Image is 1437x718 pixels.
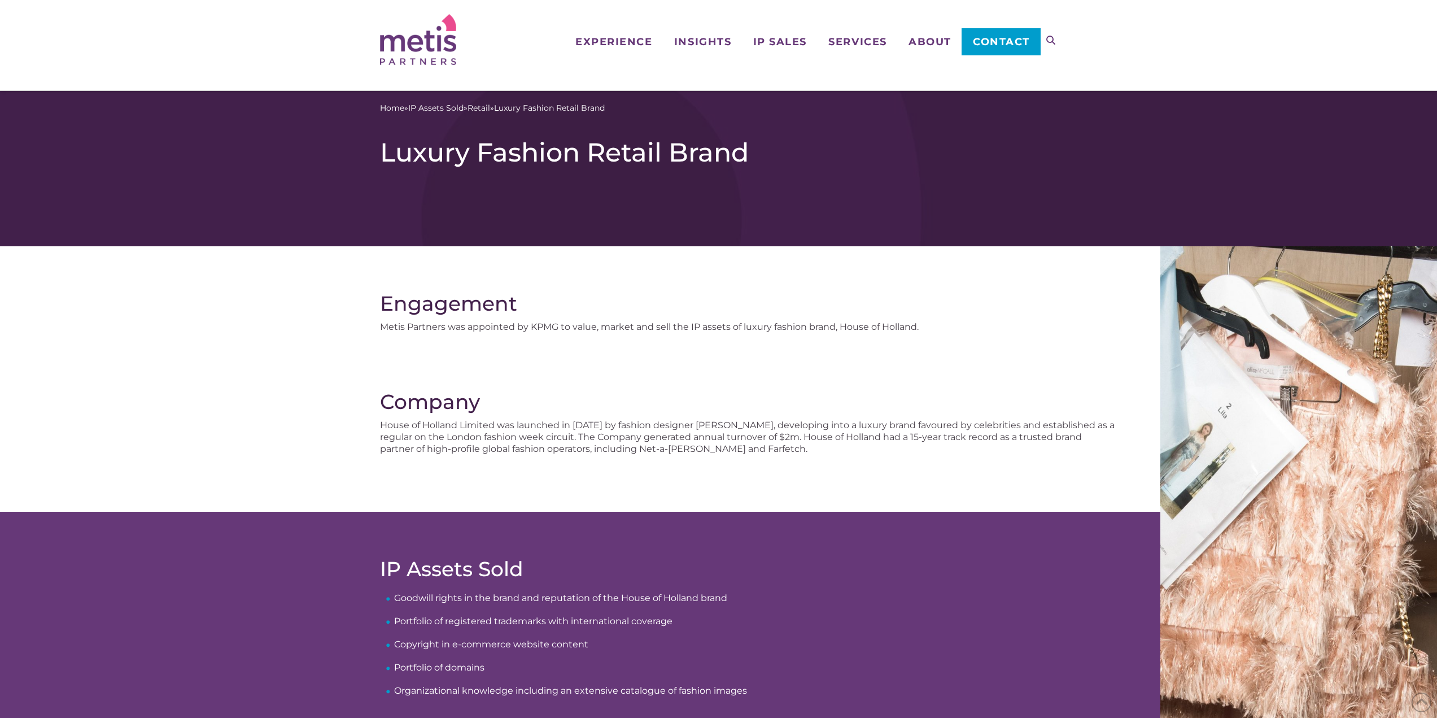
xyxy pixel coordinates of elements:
h2: Company [380,390,1116,414]
h2: Engagement [380,291,1116,315]
li: Goodwill rights in the brand and reputation of the House of Holland brand [394,592,1116,604]
span: Contact [973,37,1030,47]
p: Metis Partners was appointed by KPMG to value, market and sell the IP assets of luxury fashion br... [380,321,1116,333]
a: IP Assets Sold [408,102,464,114]
a: Contact [962,28,1040,55]
img: Metis Partners [380,14,456,65]
span: Back to Top [1412,693,1431,712]
a: Retail [468,102,490,114]
li: Portfolio of registered trademarks with international coverage [394,615,1116,627]
span: Experience [575,37,652,47]
span: » » » [380,102,605,114]
span: Insights [674,37,731,47]
li: Organizational knowledge including an extensive catalogue of fashion images [394,685,1116,697]
li: Portfolio of domains [394,662,1116,673]
p: House of Holland Limited was launched in [DATE] by fashion designer [PERSON_NAME], developing int... [380,419,1116,455]
h1: Luxury Fashion Retail Brand [380,137,1058,168]
h2: IP Assets Sold [380,557,1116,581]
li: Copyright in e-commerce website content [394,638,1116,650]
span: Services [828,37,886,47]
span: IP Sales [753,37,807,47]
span: Luxury Fashion Retail Brand [494,102,605,114]
span: About [909,37,951,47]
a: Home [380,102,404,114]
